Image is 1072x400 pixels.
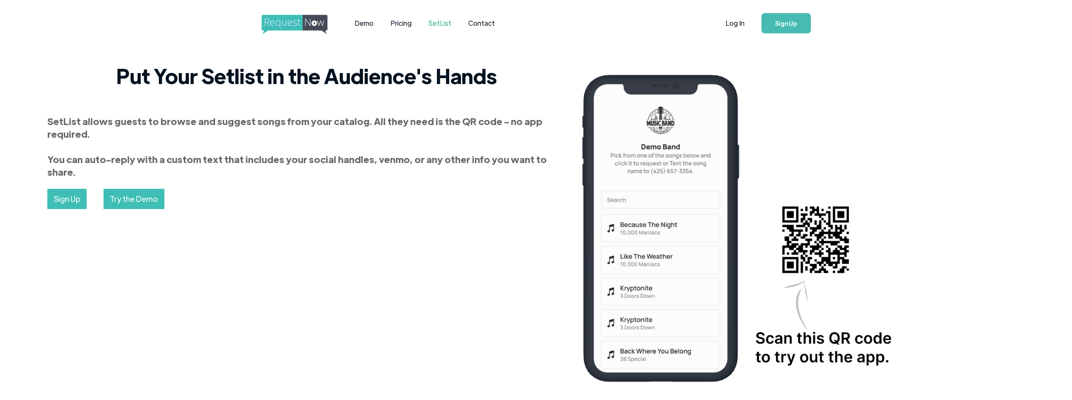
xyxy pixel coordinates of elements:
[761,13,811,33] a: Sign Up
[47,63,565,88] h2: Put Your Setlist in the Audience's Hands
[460,10,503,36] a: Contact
[382,10,420,36] a: Pricing
[262,15,325,32] a: home
[47,189,87,209] a: Sign Up
[346,10,382,36] a: Demo
[717,8,753,38] a: Log In
[104,189,164,209] a: Try the Demo
[420,10,460,36] a: SetList
[47,115,547,178] strong: SetList allows guests to browse and suggest songs from your catalog. All they need is the QR code...
[262,15,343,34] img: requestnow logo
